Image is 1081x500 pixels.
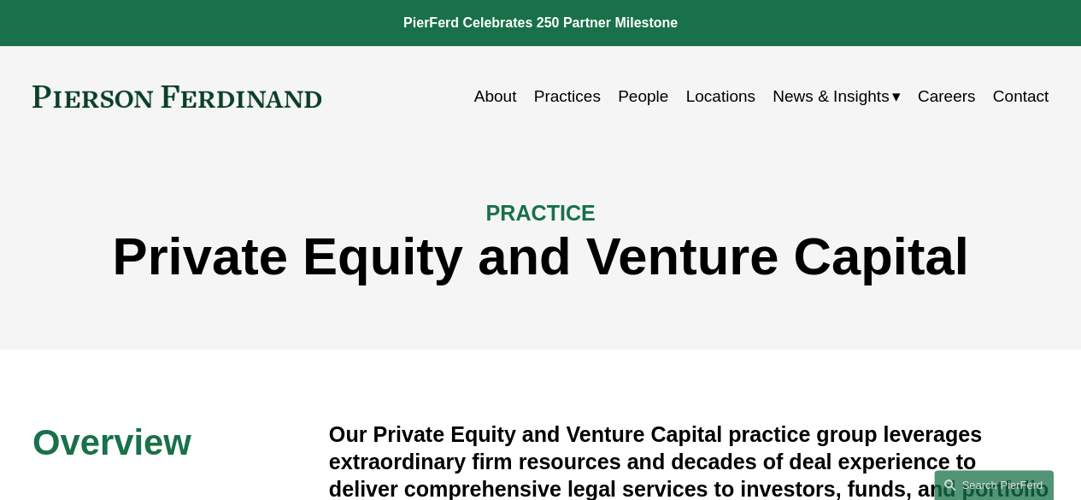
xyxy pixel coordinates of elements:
[32,422,191,462] span: Overview
[934,470,1054,500] a: Search this site
[773,82,889,111] span: News & Insights
[32,226,1049,286] h1: Private Equity and Venture Capital
[685,80,755,113] a: Locations
[534,80,601,113] a: Practices
[993,80,1049,113] a: Contact
[474,80,517,113] a: About
[485,201,595,225] span: PRACTICE
[773,80,900,113] a: folder dropdown
[618,80,668,113] a: People
[918,80,976,113] a: Careers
